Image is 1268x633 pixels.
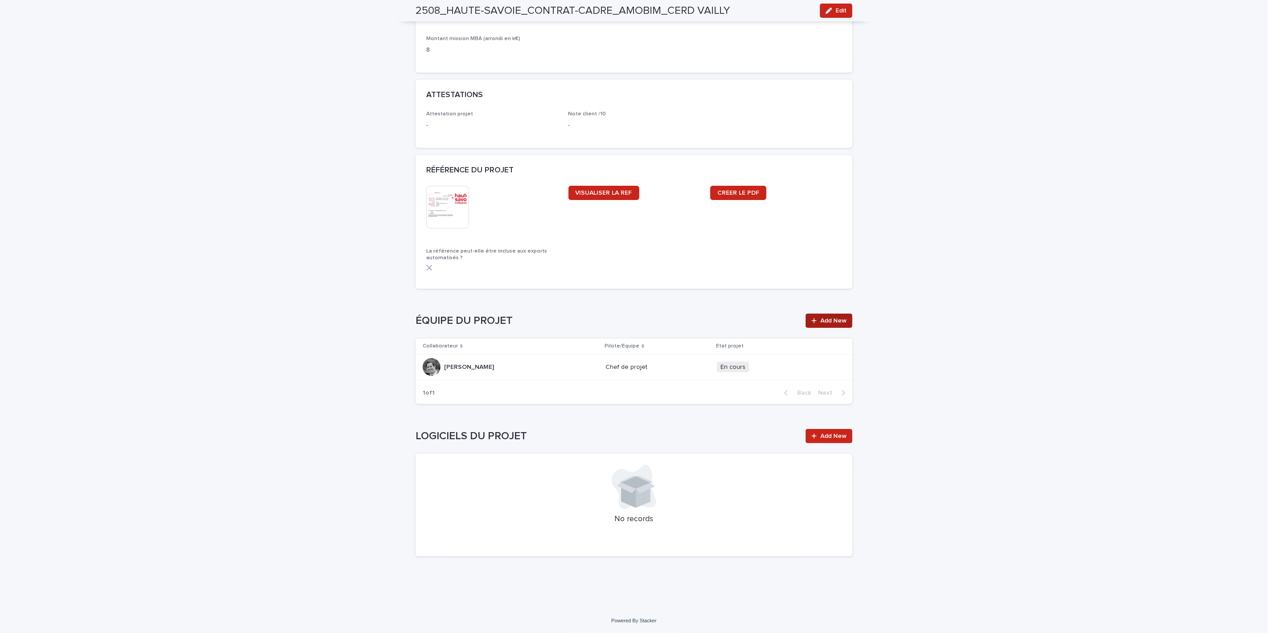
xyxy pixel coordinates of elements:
span: Next [818,390,838,396]
button: Back [777,389,815,397]
a: CRÉER LE PDF [710,186,766,200]
span: Add New [820,433,847,439]
h2: ATTESTATIONS [426,90,483,100]
h2: 2508_HAUTE-SAVOIE_CONTRAT-CADRE_AMOBIM_CERD VAILLY [416,4,730,17]
span: Montant mission MBA (arrondi en k€) [426,36,520,41]
button: Edit [820,4,852,18]
p: Chef de projet [605,363,710,371]
h1: ÉQUIPE DU PROJET [416,314,800,327]
span: Add New [820,318,847,324]
button: Next [815,389,852,397]
p: No records [426,515,842,524]
p: 1 of 1 [416,382,442,404]
span: VISUALISER LA REF [576,190,632,196]
a: Powered By Stacker [611,618,656,623]
p: Etat projet [716,341,744,351]
h2: RÉFÉRENCE DU PROJET [426,166,514,176]
a: Add New [806,314,852,328]
p: - [568,121,700,130]
p: Pilote/Equipe [605,341,639,351]
span: Note client /10 [568,111,606,117]
span: Attestation projet [426,111,473,117]
span: En cours [717,362,749,373]
h1: LOGICIELS DU PROJET [416,430,800,443]
span: Back [792,390,811,396]
p: Collaborateur [423,341,458,351]
span: Edit [836,8,847,14]
p: 8 [426,45,558,55]
a: VISUALISER LA REF [568,186,639,200]
tr: [PERSON_NAME][PERSON_NAME] Chef de projetEn cours [416,354,852,380]
span: La référence peut-elle être incluse aux exports automatisés ? [426,249,547,260]
p: - [426,121,558,130]
p: [PERSON_NAME] [444,362,496,371]
span: CRÉER LE PDF [717,190,759,196]
a: Add New [806,429,852,443]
